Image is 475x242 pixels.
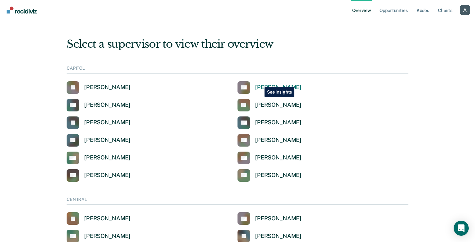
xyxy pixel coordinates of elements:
[237,169,301,182] a: [PERSON_NAME]
[237,116,301,129] a: [PERSON_NAME]
[84,154,130,161] div: [PERSON_NAME]
[460,5,470,15] button: Profile dropdown button
[237,99,301,111] a: [PERSON_NAME]
[67,81,130,94] a: [PERSON_NAME]
[255,172,301,179] div: [PERSON_NAME]
[255,233,301,240] div: [PERSON_NAME]
[237,212,301,225] a: [PERSON_NAME]
[67,66,408,74] div: CAPITOL
[454,221,469,236] div: Open Intercom Messenger
[67,134,130,147] a: [PERSON_NAME]
[67,116,130,129] a: [PERSON_NAME]
[255,154,301,161] div: [PERSON_NAME]
[237,81,301,94] a: [PERSON_NAME]
[84,137,130,144] div: [PERSON_NAME]
[255,84,301,91] div: [PERSON_NAME]
[237,134,301,147] a: [PERSON_NAME]
[237,152,301,164] a: [PERSON_NAME]
[255,137,301,144] div: [PERSON_NAME]
[67,169,130,182] a: [PERSON_NAME]
[67,38,408,51] div: Select a supervisor to view their overview
[255,215,301,222] div: [PERSON_NAME]
[84,233,130,240] div: [PERSON_NAME]
[67,197,408,205] div: CENTRAL
[67,99,130,111] a: [PERSON_NAME]
[255,101,301,109] div: [PERSON_NAME]
[67,212,130,225] a: [PERSON_NAME]
[84,215,130,222] div: [PERSON_NAME]
[67,152,130,164] a: [PERSON_NAME]
[84,84,130,91] div: [PERSON_NAME]
[84,172,130,179] div: [PERSON_NAME]
[84,119,130,126] div: [PERSON_NAME]
[255,119,301,126] div: [PERSON_NAME]
[84,101,130,109] div: [PERSON_NAME]
[7,7,37,13] img: Recidiviz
